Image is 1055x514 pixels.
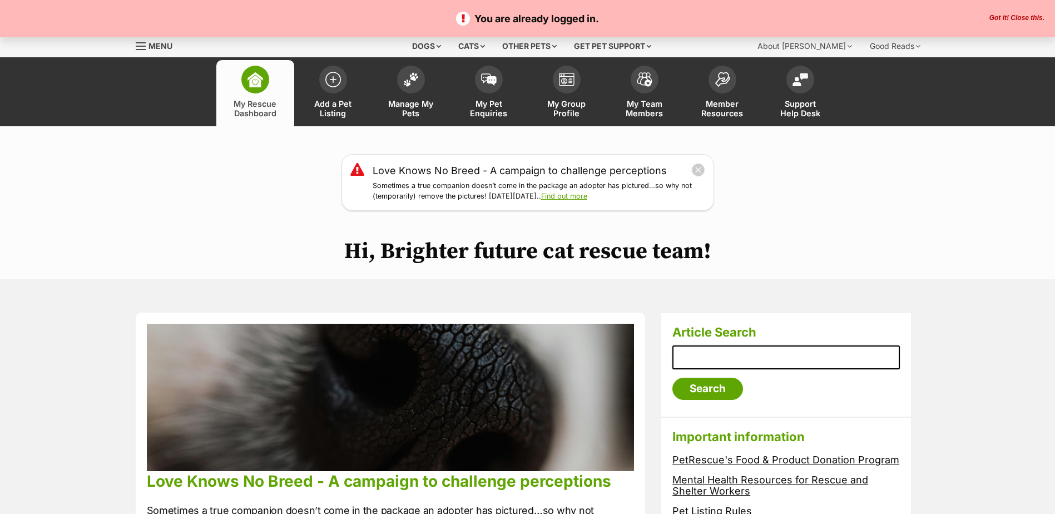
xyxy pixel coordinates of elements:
input: Search [672,378,743,400]
a: Member Resources [683,60,761,126]
span: My Group Profile [542,99,592,118]
span: Support Help Desk [775,99,825,118]
img: dashboard-icon-eb2f2d2d3e046f16d808141f083e7271f6b2e854fb5c12c21221c1fb7104beca.svg [247,72,263,87]
img: qlpmmvihh7jrrcblay3l.jpg [147,324,635,471]
img: manage-my-pets-icon-02211641906a0b7f246fdf0571729dbe1e7629f14944591b6c1af311fb30b64b.svg [403,72,419,87]
img: team-members-icon-5396bd8760b3fe7c0b43da4ab00e1e3bb1a5d9ba89233759b79545d2d3fc5d0d.svg [637,72,652,87]
img: pet-enquiries-icon-7e3ad2cf08bfb03b45e93fb7055b45f3efa6380592205ae92323e6603595dc1f.svg [481,73,497,86]
div: Other pets [494,35,564,57]
span: My Team Members [620,99,670,118]
h3: Article Search [672,324,900,340]
div: Good Reads [862,35,928,57]
a: Mental Health Resources for Rescue and Shelter Workers [672,474,868,497]
a: My Group Profile [528,60,606,126]
div: About [PERSON_NAME] [750,35,860,57]
div: Dogs [404,35,449,57]
img: group-profile-icon-3fa3cf56718a62981997c0bc7e787c4b2cf8bcc04b72c1350f741eb67cf2f40e.svg [559,73,574,86]
a: PetRescue's Food & Product Donation Program [672,454,899,466]
a: Love Knows No Breed - A campaign to challenge perceptions [373,163,667,178]
a: My Pet Enquiries [450,60,528,126]
a: Find out more [541,192,587,200]
div: Cats [450,35,493,57]
a: My Team Members [606,60,683,126]
span: My Rescue Dashboard [230,99,280,118]
h3: Important information [672,429,900,444]
a: Add a Pet Listing [294,60,372,126]
img: help-desk-icon-fdf02630f3aa405de69fd3d07c3f3aa587a6932b1a1747fa1d2bba05be0121f9.svg [793,73,808,86]
span: Manage My Pets [386,99,436,118]
a: Menu [136,35,180,55]
span: Menu [148,41,172,51]
button: close [691,163,705,177]
span: Member Resources [697,99,747,118]
span: Add a Pet Listing [308,99,358,118]
span: My Pet Enquiries [464,99,514,118]
p: Sometimes a true companion doesn’t come in the package an adopter has pictured…so why not (tempor... [373,181,705,202]
a: My Rescue Dashboard [216,60,294,126]
a: Support Help Desk [761,60,839,126]
a: Manage My Pets [372,60,450,126]
div: Get pet support [566,35,659,57]
a: Love Knows No Breed - A campaign to challenge perceptions [147,472,611,491]
img: member-resources-icon-8e73f808a243e03378d46382f2149f9095a855e16c252ad45f914b54edf8863c.svg [715,72,730,87]
img: add-pet-listing-icon-0afa8454b4691262ce3f59096e99ab1cd57d4a30225e0717b998d2c9b9846f56.svg [325,72,341,87]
